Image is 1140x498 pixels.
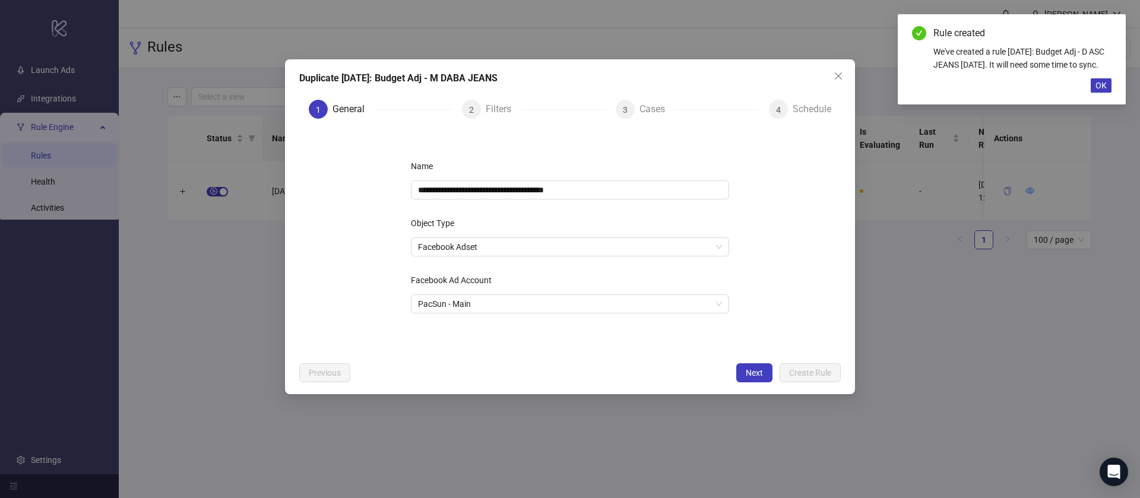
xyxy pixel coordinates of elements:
[411,157,441,176] label: Name
[1098,26,1111,39] a: Close
[834,71,843,81] span: close
[780,363,841,382] button: Create Rule
[316,105,321,115] span: 1
[623,105,628,115] span: 3
[1100,458,1128,486] div: Open Intercom Messenger
[411,214,462,233] label: Object Type
[418,295,722,313] span: PacSun - Main
[639,100,674,119] div: Cases
[793,100,831,119] div: Schedule
[1095,81,1107,90] span: OK
[486,100,521,119] div: Filters
[299,71,841,85] div: Duplicate [DATE]: Budget Adj - M DABA JEANS
[418,238,722,256] span: Facebook Adset
[411,180,729,199] input: Name
[332,100,374,119] div: General
[933,45,1111,71] div: We've created a rule [DATE]: Budget Adj - D ASC JEANS [DATE]. It will need some time to sync.
[736,363,772,382] button: Next
[912,26,926,40] span: check-circle
[829,66,848,85] button: Close
[469,105,474,115] span: 2
[1091,78,1111,93] button: OK
[411,271,499,290] label: Facebook Ad Account
[933,26,1111,40] div: Rule created
[776,105,781,115] span: 4
[746,368,763,378] span: Next
[299,363,350,382] button: Previous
